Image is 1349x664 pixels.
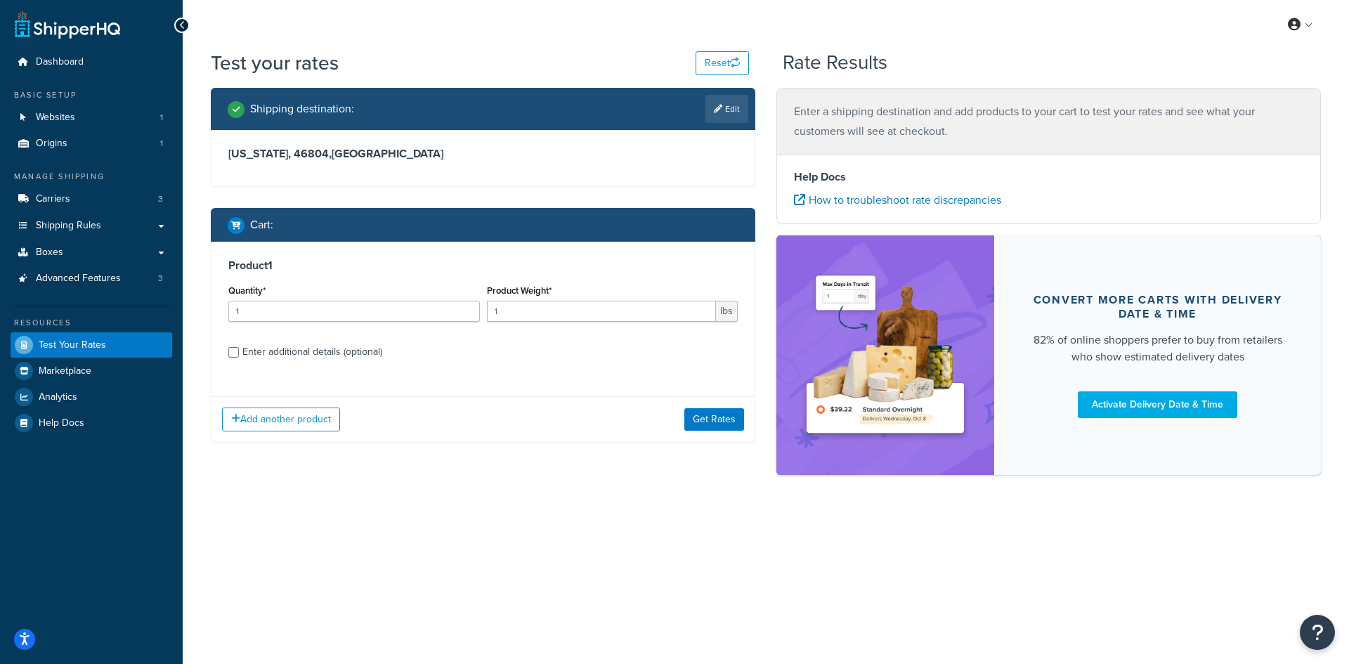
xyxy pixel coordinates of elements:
a: Activate Delivery Date & Time [1078,391,1237,418]
label: Product Weight* [487,285,552,296]
h2: Rate Results [783,52,887,74]
a: How to troubleshoot rate discrepancies [794,192,1001,208]
input: 0 [228,301,480,322]
a: Marketplace [11,358,172,384]
span: Boxes [36,247,63,259]
span: 3 [158,193,163,205]
a: Help Docs [11,410,172,436]
button: Reset [696,51,749,75]
a: Carriers3 [11,186,172,212]
h4: Help Docs [794,169,1303,185]
button: Open Resource Center [1300,615,1335,650]
h3: [US_STATE], 46804 , [GEOGRAPHIC_DATA] [228,147,738,161]
a: Dashboard [11,49,172,75]
a: Edit [705,95,748,123]
a: Boxes [11,240,172,266]
span: Origins [36,138,67,150]
div: Resources [11,317,172,329]
span: Marketplace [39,365,91,377]
a: Shipping Rules [11,213,172,239]
div: Basic Setup [11,89,172,101]
span: Shipping Rules [36,220,101,232]
p: Enter a shipping destination and add products to your cart to test your rates and see what your c... [794,102,1303,141]
span: Carriers [36,193,70,205]
input: 0.00 [487,301,717,322]
a: Analytics [11,384,172,410]
h2: Cart : [250,219,273,231]
a: Origins1 [11,131,172,157]
li: Advanced Features [11,266,172,292]
span: Advanced Features [36,273,121,285]
li: Origins [11,131,172,157]
span: lbs [716,301,738,322]
span: 3 [158,273,163,285]
span: Analytics [39,391,77,403]
button: Add another product [222,408,340,431]
div: 82% of online shoppers prefer to buy from retailers who show estimated delivery dates [1028,332,1287,365]
a: Advanced Features3 [11,266,172,292]
span: Dashboard [36,56,84,68]
span: Test Your Rates [39,339,106,351]
h2: Shipping destination : [250,103,354,115]
label: Quantity* [228,285,266,296]
h1: Test your rates [211,49,339,77]
a: Websites1 [11,105,172,131]
div: Convert more carts with delivery date & time [1028,293,1287,321]
div: Enter additional details (optional) [242,342,382,362]
img: feature-image-ddt-36eae7f7280da8017bfb280eaccd9c446f90b1fe08728e4019434db127062ab4.png [797,256,973,454]
button: Get Rates [684,408,744,431]
span: 1 [160,112,163,124]
li: Carriers [11,186,172,212]
span: Websites [36,112,75,124]
li: Websites [11,105,172,131]
input: Enter additional details (optional) [228,347,239,358]
h3: Product 1 [228,259,738,273]
a: Test Your Rates [11,332,172,358]
span: Help Docs [39,417,84,429]
span: 1 [160,138,163,150]
div: Manage Shipping [11,171,172,183]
